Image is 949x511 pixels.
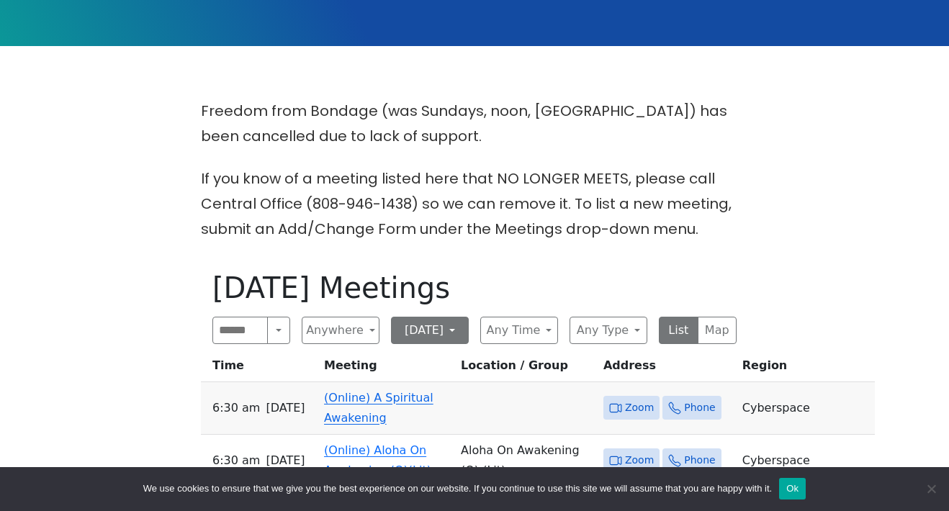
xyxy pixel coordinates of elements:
[212,317,268,344] input: Search
[455,435,598,487] td: Aloha On Awakening (O) (Lit)
[324,391,433,425] a: (Online) A Spiritual Awakening
[391,317,469,344] button: [DATE]
[684,451,715,469] span: Phone
[318,356,455,382] th: Meeting
[598,356,737,382] th: Address
[267,317,290,344] button: Search
[659,317,698,344] button: List
[302,317,379,344] button: Anywhere
[212,451,260,471] span: 6:30 AM
[201,99,748,149] p: Freedom from Bondage (was Sundays, noon, [GEOGRAPHIC_DATA]) has been cancelled due to lack of sup...
[625,399,654,417] span: Zoom
[143,481,772,496] span: We use cookies to ensure that we give you the best experience on our website. If you continue to ...
[266,398,305,418] span: [DATE]
[737,356,875,382] th: Region
[455,356,598,382] th: Location / Group
[201,166,748,242] p: If you know of a meeting listed here that NO LONGER MEETS, please call Central Office (808-946-14...
[570,317,647,344] button: Any Type
[266,451,305,471] span: [DATE]
[924,481,938,496] span: No
[684,399,715,417] span: Phone
[779,478,806,499] button: Ok
[737,435,875,487] td: Cyberspace
[625,451,654,469] span: Zoom
[324,443,431,477] a: (Online) Aloha On Awakening (O)(Lit)
[212,271,737,305] h1: [DATE] Meetings
[201,356,318,382] th: Time
[737,382,875,435] td: Cyberspace
[698,317,737,344] button: Map
[480,317,558,344] button: Any Time
[212,398,260,418] span: 6:30 AM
